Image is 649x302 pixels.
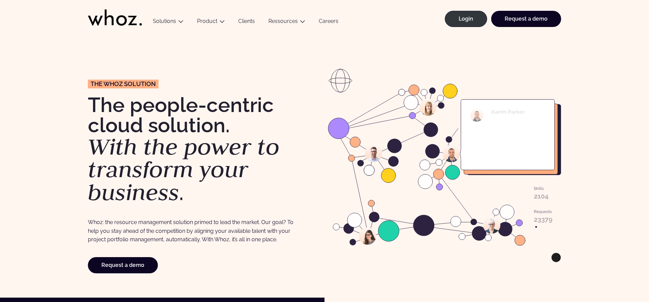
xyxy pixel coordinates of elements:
[88,95,321,204] h1: The people-centric cloud solution. .
[88,257,158,273] a: Request a demo
[190,18,232,27] button: Product
[268,18,298,24] a: Ressources
[262,18,312,27] button: Ressources
[445,11,487,27] a: Login
[88,218,298,244] p: Whoz: the resource management solution primed to lead the market. Our goal? To help you stay ahea...
[88,132,280,207] em: With the power to transform your business
[534,187,544,190] g: Skills
[232,18,262,27] a: Clients
[146,18,190,27] button: Solutions
[534,218,552,222] g: 23379
[197,18,217,24] a: Product
[491,11,561,27] a: Request a demo
[534,210,552,214] g: Requests
[312,18,345,27] a: Careers
[534,194,548,199] g: 2104
[91,81,156,87] span: The Whoz solution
